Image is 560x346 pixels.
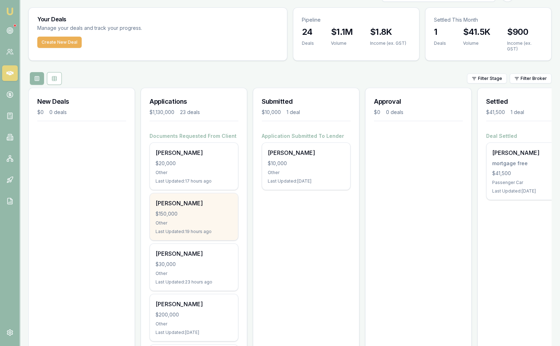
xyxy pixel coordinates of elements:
[156,160,232,167] div: $20,000
[156,330,232,335] div: Last Updated: [DATE]
[262,133,350,140] h4: Application Submitted To Lender
[374,109,380,116] div: $0
[180,109,200,116] div: 23 deals
[156,178,232,184] div: Last Updated: 17 hours ago
[434,26,446,38] h3: 1
[156,210,232,217] div: $150,000
[37,16,278,22] h3: Your Deals
[268,148,344,157] div: [PERSON_NAME]
[156,199,232,207] div: [PERSON_NAME]
[463,40,490,46] div: Volume
[486,109,505,116] div: $41,500
[331,40,353,46] div: Volume
[478,76,502,81] span: Filter Stage
[37,97,126,107] h3: New Deals
[156,261,232,268] div: $30,000
[156,229,232,234] div: Last Updated: 19 hours ago
[434,16,543,23] p: Settled This Month
[467,74,507,83] button: Filter Stage
[268,170,344,175] div: Other
[507,40,543,52] div: Income (ex. GST)
[156,271,232,276] div: Other
[149,109,174,116] div: $1,130,000
[511,109,524,116] div: 1 deal
[463,26,490,38] h3: $41.5K
[37,109,44,116] div: $0
[302,40,314,46] div: Deals
[521,76,547,81] span: Filter Broker
[370,40,406,46] div: Income (ex. GST)
[386,109,403,116] div: 0 deals
[156,279,232,285] div: Last Updated: 23 hours ago
[49,109,67,116] div: 0 deals
[370,26,406,38] h3: $1.8K
[434,40,446,46] div: Deals
[268,178,344,184] div: Last Updated: [DATE]
[510,74,551,83] button: Filter Broker
[156,170,232,175] div: Other
[6,7,14,16] img: emu-icon-u.png
[262,97,350,107] h3: Submitted
[302,26,314,38] h3: 24
[156,148,232,157] div: [PERSON_NAME]
[302,16,411,23] p: Pipeline
[331,26,353,38] h3: $1.1M
[287,109,300,116] div: 1 deal
[37,24,219,32] p: Manage your deals and track your progress.
[156,311,232,318] div: $200,000
[268,160,344,167] div: $10,000
[156,321,232,327] div: Other
[374,97,463,107] h3: Approval
[507,26,543,38] h3: $900
[156,249,232,258] div: [PERSON_NAME]
[262,109,281,116] div: $10,000
[156,220,232,226] div: Other
[149,97,238,107] h3: Applications
[156,300,232,308] div: [PERSON_NAME]
[149,133,238,140] h4: Documents Requested From Client
[37,37,82,48] button: Create New Deal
